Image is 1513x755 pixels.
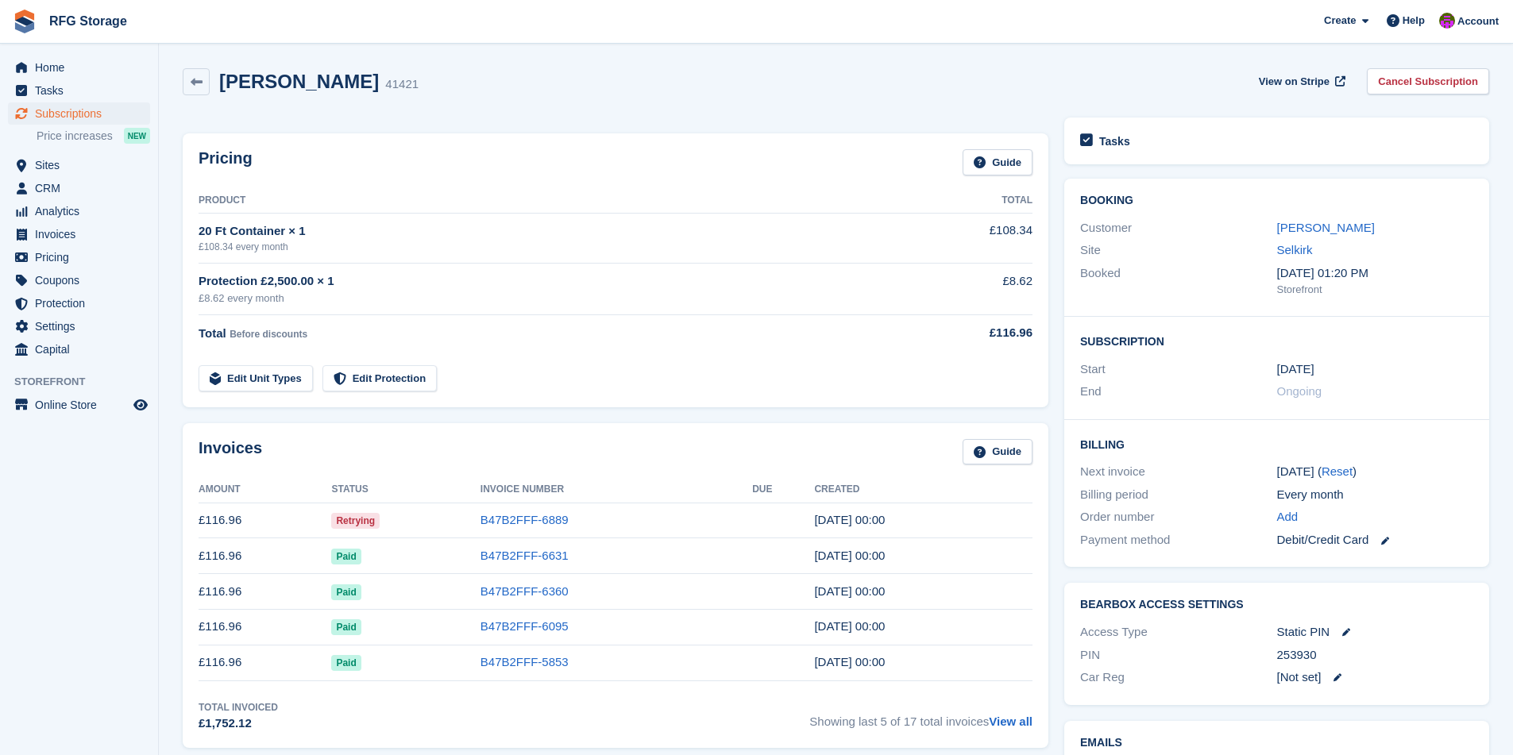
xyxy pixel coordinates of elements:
th: Amount [199,477,331,503]
th: Status [331,477,480,503]
td: £108.34 [905,213,1032,263]
a: Preview store [131,395,150,414]
span: Ongoing [1277,384,1322,398]
div: PIN [1080,646,1276,664]
span: Paid [331,584,361,600]
div: 253930 [1277,646,1473,664]
h2: Tasks [1099,134,1130,148]
span: Protection [35,292,130,314]
th: Invoice Number [481,477,752,503]
h2: Pricing [199,149,253,175]
a: menu [8,394,150,416]
div: Site [1080,241,1276,260]
a: B47B2FFF-6360 [481,584,569,598]
a: menu [8,79,150,102]
a: menu [8,315,150,337]
span: Pricing [35,246,130,268]
span: Invoices [35,223,130,245]
span: Analytics [35,200,130,222]
a: menu [8,292,150,314]
div: Car Reg [1080,668,1276,687]
h2: [PERSON_NAME] [219,71,379,92]
a: Cancel Subscription [1367,68,1489,94]
span: Paid [331,655,361,671]
span: Before discounts [230,329,307,340]
a: Price increases NEW [37,127,150,144]
span: Tasks [35,79,130,102]
td: £116.96 [199,574,331,610]
span: Coupons [35,269,130,291]
a: B47B2FFF-6889 [481,513,569,526]
div: Total Invoiced [199,700,278,715]
div: Storefront [1277,282,1473,298]
span: Account [1457,13,1499,29]
div: NEW [124,128,150,144]
a: Add [1277,508,1299,526]
span: Price increases [37,129,113,144]
div: Billing period [1080,486,1276,504]
a: [PERSON_NAME] [1277,221,1375,234]
a: menu [8,338,150,360]
div: £116.96 [905,324,1032,342]
img: Laura Lawson [1439,13,1455,29]
div: Debit/Credit Card [1277,531,1473,549]
div: End [1080,383,1276,401]
a: menu [8,102,150,125]
span: Capital [35,338,130,360]
a: menu [8,154,150,176]
h2: Booking [1080,195,1473,207]
a: Reset [1322,464,1353,478]
a: B47B2FFF-6095 [481,619,569,633]
h2: Invoices [199,439,262,465]
a: menu [8,269,150,291]
span: Subscriptions [35,102,130,125]
span: CRM [35,177,130,199]
span: Sites [35,154,130,176]
div: Next invoice [1080,463,1276,481]
div: Customer [1080,219,1276,237]
span: Paid [331,549,361,564]
div: 41421 [385,75,419,94]
div: [Not set] [1277,668,1473,687]
td: £116.96 [199,645,331,680]
div: Order number [1080,508,1276,526]
th: Created [814,477,1032,503]
span: Retrying [331,513,380,529]
span: Showing last 5 of 17 total invoices [809,700,1032,733]
div: Static PIN [1277,623,1473,641]
a: View on Stripe [1252,68,1349,94]
span: Create [1324,13,1356,29]
time: 2024-05-31 23:00:00 UTC [1277,360,1314,379]
span: Storefront [14,374,158,390]
div: £8.62 every month [199,291,905,306]
div: Protection £2,500.00 × 1 [199,272,905,291]
a: B47B2FFF-5853 [481,655,569,668]
a: Guide [963,149,1032,175]
th: Total [905,188,1032,214]
div: Payment method [1080,531,1276,549]
div: £1,752.12 [199,715,278,733]
td: £116.96 [199,538,331,574]
div: Access Type [1080,623,1276,641]
h2: Emails [1080,737,1473,749]
a: B47B2FFF-6631 [481,549,569,562]
a: RFG Storage [43,8,133,34]
a: View all [989,715,1032,728]
a: menu [8,200,150,222]
div: [DATE] 01:20 PM [1277,264,1473,283]
time: 2025-05-31 23:00:41 UTC [814,655,885,668]
img: stora-icon-8386f47178a22dfd0bd8f6a31ec36ba5ce8667c1dd55bd0f319d3a0aa187defe.svg [13,10,37,33]
div: [DATE] ( ) [1277,463,1473,481]
th: Product [199,188,905,214]
div: 20 Ft Container × 1 [199,222,905,241]
td: £116.96 [199,503,331,538]
a: menu [8,177,150,199]
time: 2025-09-30 23:00:37 UTC [814,513,885,526]
span: Online Store [35,394,130,416]
div: Every month [1277,486,1473,504]
h2: Billing [1080,436,1473,452]
span: Total [199,326,226,340]
span: Home [35,56,130,79]
a: menu [8,223,150,245]
div: £108.34 every month [199,240,905,254]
